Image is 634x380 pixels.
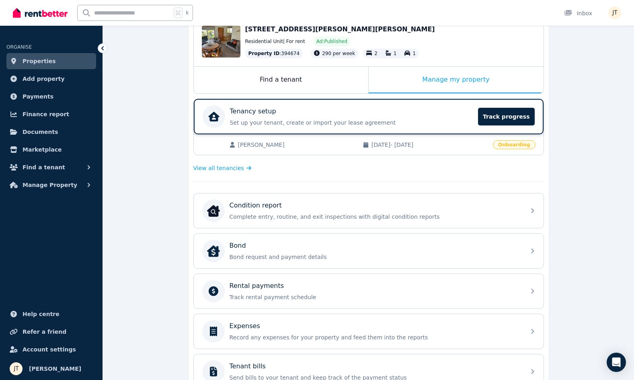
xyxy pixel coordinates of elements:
div: Find a tenant [194,67,368,93]
a: Marketplace [6,142,96,158]
a: View all tenancies [193,164,252,172]
span: ORGANISE [6,44,32,50]
a: Documents [6,124,96,140]
img: Jamie Taylor [10,362,23,375]
span: Properties [23,56,56,66]
div: : 394674 [245,49,303,58]
span: 2 [374,51,378,56]
span: Documents [23,127,58,137]
p: Bond [230,241,246,251]
span: Track progress [478,108,534,125]
div: Open Intercom Messenger [607,353,626,372]
a: Payments [6,88,96,105]
a: BondBondBond request and payment details [194,234,544,268]
span: Onboarding [493,140,535,149]
p: Bond request and payment details [230,253,521,261]
p: Track rental payment schedule [230,293,521,301]
span: [PERSON_NAME] [29,364,81,374]
a: Add property [6,71,96,87]
span: k [186,10,189,16]
a: Refer a friend [6,324,96,340]
span: 1 [412,51,416,56]
a: Account settings [6,341,96,357]
img: Condition report [207,204,220,217]
span: View all tenancies [193,164,244,172]
p: Set up your tenant, create or import your lease agreement [230,119,474,127]
span: Finance report [23,109,69,119]
p: Complete entry, routine, and exit inspections with digital condition reports [230,213,521,221]
a: Finance report [6,106,96,122]
a: Tenancy setupSet up your tenant, create or import your lease agreementTrack progress [194,99,544,134]
a: ExpensesRecord any expenses for your property and feed them into the reports [194,314,544,349]
a: Rental paymentsTrack rental payment schedule [194,274,544,308]
span: Help centre [23,309,60,319]
a: Properties [6,53,96,69]
span: Find a tenant [23,162,65,172]
span: Residential Unit | For rent [245,38,305,45]
img: Jamie Taylor [608,6,621,19]
p: Expenses [230,321,260,331]
div: Manage my property [369,67,544,93]
span: Add property [23,74,65,84]
span: Refer a friend [23,327,66,337]
p: Rental payments [230,281,284,291]
span: [STREET_ADDRESS][PERSON_NAME][PERSON_NAME] [245,25,435,33]
a: Help centre [6,306,96,322]
p: Condition report [230,201,282,210]
img: RentBetter [13,7,68,19]
button: Find a tenant [6,159,96,175]
p: Tenant bills [230,362,266,371]
span: Property ID [248,50,280,57]
span: 1 [394,51,397,56]
span: 290 per week [322,51,355,56]
img: Bond [207,244,220,257]
span: Manage Property [23,180,77,190]
span: Account settings [23,345,76,354]
span: [PERSON_NAME] [238,141,355,149]
button: Manage Property [6,177,96,193]
span: Payments [23,92,53,101]
div: Inbox [564,9,592,17]
span: Marketplace [23,145,62,154]
span: Ad: Published [316,38,347,45]
a: Condition reportCondition reportComplete entry, routine, and exit inspections with digital condit... [194,193,544,228]
p: Record any expenses for your property and feed them into the reports [230,333,521,341]
span: [DATE] - [DATE] [371,141,488,149]
p: Tenancy setup [230,107,276,116]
